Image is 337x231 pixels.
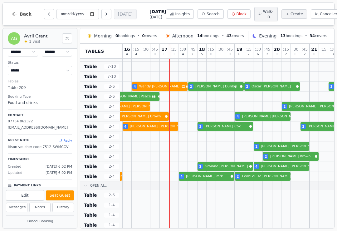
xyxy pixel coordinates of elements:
[8,144,72,150] p: Itison voucher code 7512-SWMCGV
[242,174,291,179] span: LeahLouise [PERSON_NAME]
[142,34,144,38] span: 0
[29,39,40,44] span: 1 visit
[8,32,20,45] div: AG
[320,47,326,51] span: : 15
[133,47,139,51] span: : 15
[139,84,180,89] span: Wendy [PERSON_NAME]
[142,33,157,38] span: covers
[292,47,298,51] span: : 30
[199,164,202,169] span: 2
[191,53,193,56] span: 2
[124,47,130,52] span: 16
[8,79,72,84] dt: Tables
[263,9,274,19] span: Walk-in
[101,9,111,19] button: Next day
[246,47,252,51] span: : 15
[62,33,72,43] button: Close
[102,104,160,109] span: [PERSON_NAME] [PERSON_NAME]
[104,84,119,89] span: 2 - 6
[266,53,268,56] span: 2
[281,9,307,19] button: Create
[237,174,239,179] span: 2
[8,60,72,66] dt: Status
[175,12,190,17] span: Insights
[198,9,223,19] button: Search
[227,47,233,51] span: : 45
[84,143,97,150] span: Table
[182,53,184,56] span: 4
[104,124,119,129] span: 2 - 4
[104,193,119,198] span: 2 - 6
[217,47,223,51] span: : 30
[164,53,165,56] span: 0
[104,144,119,149] span: 2 - 4
[294,53,296,56] span: 0
[8,119,72,124] p: 07734 862372
[8,113,72,118] p: Contact
[154,53,156,56] span: 0
[281,34,286,38] span: 13
[84,93,97,100] span: Table
[20,12,32,16] span: Back
[130,124,188,129] span: [PERSON_NAME] [PERSON_NAME]
[8,85,72,91] dd: Table 209
[125,124,127,129] span: 4
[261,164,319,169] span: [PERSON_NAME] [PERSON_NAME]
[90,183,107,188] span: Open Ai...
[8,138,29,143] p: Guest Note
[256,144,258,149] span: 2
[236,47,242,52] span: 19
[6,190,44,201] button: Edit
[199,124,202,129] span: 3
[227,33,244,38] span: covers
[237,12,247,17] span: Block
[104,164,119,169] span: 2 - 4
[104,114,119,119] span: 2 - 4
[8,164,22,170] span: Created
[264,47,270,51] span: : 45
[46,190,74,200] button: Seat Guest
[6,203,27,212] button: Messages
[270,154,314,159] span: [PERSON_NAME] Brown
[219,53,221,56] span: 0
[84,73,97,80] span: Table
[322,53,324,56] span: 0
[261,144,319,149] span: [PERSON_NAME] [PERSON_NAME]
[152,95,156,98] svg: Customer message
[330,47,336,51] span: : 30
[222,33,224,38] span: •
[94,33,112,39] span: Morning
[46,170,72,176] span: [DATE] 6:02 PM
[311,47,317,52] span: 21
[310,34,315,38] span: 34
[304,53,305,56] span: 2
[302,47,308,51] span: : 45
[210,53,212,56] span: 0
[172,33,193,39] span: Afternoon
[120,114,164,119] span: [PERSON_NAME] Brown
[84,153,97,160] span: Table
[149,8,166,15] span: [DATE]
[238,53,240,56] span: 6
[247,53,249,56] span: 2
[58,138,72,143] button: Reply
[8,100,72,106] dd: Food and drinks
[84,103,97,110] span: Table
[104,203,119,208] span: 1 - 4
[84,83,97,90] span: Table
[197,33,219,38] span: bookings
[208,47,214,51] span: : 15
[207,12,219,17] span: Search
[84,163,97,170] span: Table
[227,9,251,19] button: Block
[114,9,137,19] button: [DATE]
[85,48,104,54] span: Tables
[259,33,276,39] span: Evening
[84,192,97,198] span: Table
[186,85,190,88] svg: Customer message
[313,53,315,56] span: 0
[281,33,303,38] span: bookings
[227,34,232,38] span: 43
[104,174,119,179] span: 2 - 4
[111,94,151,99] span: [PERSON_NAME] Peace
